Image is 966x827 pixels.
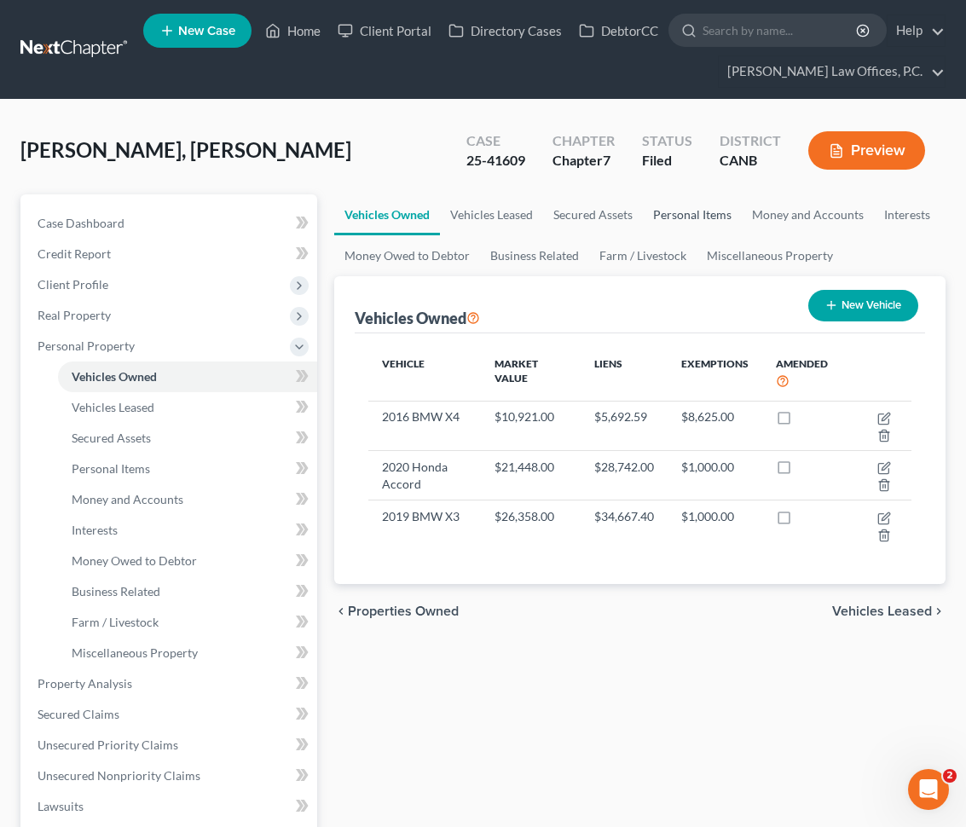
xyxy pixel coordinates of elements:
[72,400,154,414] span: Vehicles Leased
[24,760,317,791] a: Unsecured Nonpriority Claims
[20,137,351,162] span: [PERSON_NAME], [PERSON_NAME]
[58,361,317,392] a: Vehicles Owned
[481,347,580,401] th: Market Value
[481,451,580,500] td: $21,448.00
[703,14,859,46] input: Search by name...
[481,401,580,450] td: $10,921.00
[24,730,317,760] a: Unsecured Priority Claims
[38,216,124,230] span: Case Dashboard
[552,131,615,151] div: Chapter
[440,15,570,46] a: Directory Cases
[72,615,159,629] span: Farm / Livestock
[368,451,481,500] td: 2020 Honda Accord
[719,56,945,87] a: [PERSON_NAME] Law Offices, P.C.
[58,638,317,668] a: Miscellaneous Property
[24,208,317,239] a: Case Dashboard
[668,451,762,500] td: $1,000.00
[643,194,742,235] a: Personal Items
[72,645,198,660] span: Miscellaneous Property
[24,239,317,269] a: Credit Report
[552,151,615,171] div: Chapter
[603,152,610,168] span: 7
[58,454,317,484] a: Personal Items
[943,769,957,783] span: 2
[720,131,781,151] div: District
[874,194,940,235] a: Interests
[589,235,697,276] a: Farm / Livestock
[72,461,150,476] span: Personal Items
[543,194,643,235] a: Secured Assets
[720,151,781,171] div: CANB
[466,151,525,171] div: 25-41609
[368,401,481,450] td: 2016 BMW X4
[642,131,692,151] div: Status
[72,369,157,384] span: Vehicles Owned
[58,576,317,607] a: Business Related
[581,451,668,500] td: $28,742.00
[668,401,762,450] td: $8,625.00
[832,604,946,618] button: Vehicles Leased chevron_right
[38,737,178,752] span: Unsecured Priority Claims
[668,500,762,550] td: $1,000.00
[38,707,119,721] span: Secured Claims
[832,604,932,618] span: Vehicles Leased
[888,15,945,46] a: Help
[58,607,317,638] a: Farm / Livestock
[38,768,200,783] span: Unsecured Nonpriority Claims
[642,151,692,171] div: Filed
[762,347,851,401] th: Amended
[58,423,317,454] a: Secured Assets
[72,553,197,568] span: Money Owed to Debtor
[72,492,183,506] span: Money and Accounts
[697,235,843,276] a: Miscellaneous Property
[329,15,440,46] a: Client Portal
[742,194,874,235] a: Money and Accounts
[668,347,762,401] th: Exemptions
[38,246,111,261] span: Credit Report
[72,584,160,599] span: Business Related
[334,235,480,276] a: Money Owed to Debtor
[257,15,329,46] a: Home
[38,308,111,322] span: Real Property
[38,338,135,353] span: Personal Property
[24,668,317,699] a: Property Analysis
[355,308,480,328] div: Vehicles Owned
[581,500,668,550] td: $34,667.40
[581,401,668,450] td: $5,692.59
[368,500,481,550] td: 2019 BMW X3
[440,194,543,235] a: Vehicles Leased
[570,15,667,46] a: DebtorCC
[72,523,118,537] span: Interests
[908,769,949,810] iframe: Intercom live chat
[334,604,459,618] button: chevron_left Properties Owned
[348,604,459,618] span: Properties Owned
[24,791,317,822] a: Lawsuits
[334,194,440,235] a: Vehicles Owned
[808,290,918,321] button: New Vehicle
[808,131,925,170] button: Preview
[58,484,317,515] a: Money and Accounts
[581,347,668,401] th: Liens
[58,515,317,546] a: Interests
[38,799,84,813] span: Lawsuits
[38,676,132,691] span: Property Analysis
[466,131,525,151] div: Case
[481,500,580,550] td: $26,358.00
[368,347,481,401] th: Vehicle
[72,431,151,445] span: Secured Assets
[480,235,589,276] a: Business Related
[334,604,348,618] i: chevron_left
[24,699,317,730] a: Secured Claims
[58,546,317,576] a: Money Owed to Debtor
[58,392,317,423] a: Vehicles Leased
[932,604,946,618] i: chevron_right
[178,25,235,38] span: New Case
[38,277,108,292] span: Client Profile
